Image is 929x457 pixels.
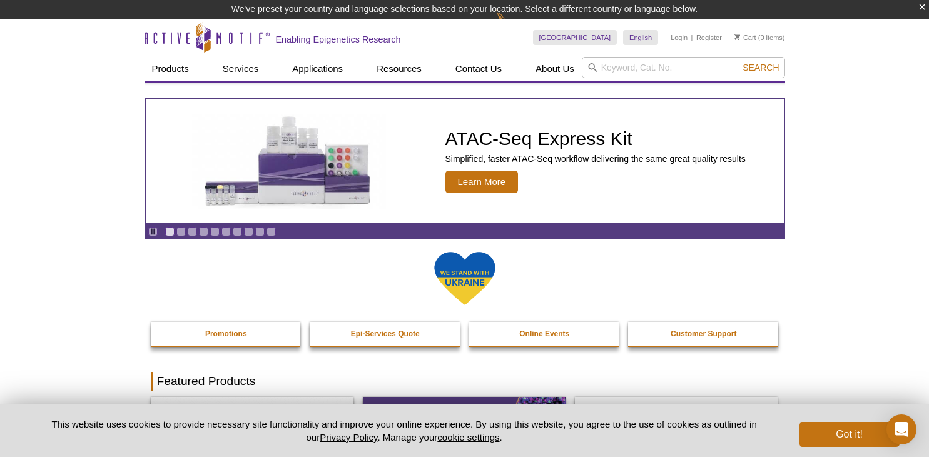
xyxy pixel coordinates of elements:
strong: Epi-Services Quote [351,329,420,338]
li: (0 items) [734,30,785,45]
a: Go to slide 8 [244,227,253,236]
a: Cart [734,33,756,42]
a: Products [145,57,196,81]
a: [GEOGRAPHIC_DATA] [533,30,617,45]
h2: Enabling Epigenetics Research [276,34,401,45]
a: Go to slide 6 [221,227,231,236]
a: Applications [285,57,350,81]
img: ATAC-Seq Express Kit [186,114,392,209]
a: Go to slide 9 [255,227,265,236]
a: Resources [369,57,429,81]
a: Toggle autoplay [148,227,158,236]
button: cookie settings [437,432,499,443]
a: Go to slide 10 [267,227,276,236]
a: About Us [528,57,582,81]
p: Simplified, faster ATAC-Seq workflow delivering the same great quality results [445,153,746,164]
a: Go to slide 1 [165,227,175,236]
strong: Online Events [519,329,569,338]
button: Search [739,62,783,73]
a: Go to slide 4 [199,227,208,236]
a: Contact Us [448,57,509,81]
a: Online Events [469,322,621,346]
a: Go to slide 7 [233,227,242,236]
a: Services [215,57,267,81]
strong: Customer Support [671,329,736,338]
a: Login [671,33,688,42]
span: Learn More [445,171,519,193]
button: Got it! [799,422,899,447]
input: Keyword, Cat. No. [582,57,785,78]
a: Promotions [151,322,302,346]
li: | [691,30,693,45]
a: Go to slide 3 [188,227,197,236]
img: Change Here [496,9,529,39]
a: Go to slide 2 [176,227,186,236]
a: Register [696,33,722,42]
a: ATAC-Seq Express Kit ATAC-Seq Express Kit Simplified, faster ATAC-Seq workflow delivering the sam... [146,99,784,223]
a: English [623,30,658,45]
h2: ATAC-Seq Express Kit [445,129,746,148]
div: Open Intercom Messenger [886,414,916,444]
img: Your Cart [734,34,740,40]
a: Privacy Policy [320,432,377,443]
strong: Promotions [205,329,247,338]
img: We Stand With Ukraine [434,251,496,306]
a: Go to slide 5 [210,227,220,236]
h2: Featured Products [151,372,779,391]
article: ATAC-Seq Express Kit [146,99,784,223]
a: Customer Support [628,322,779,346]
span: Search [743,63,779,73]
a: Epi-Services Quote [310,322,461,346]
p: This website uses cookies to provide necessary site functionality and improve your online experie... [30,418,779,444]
